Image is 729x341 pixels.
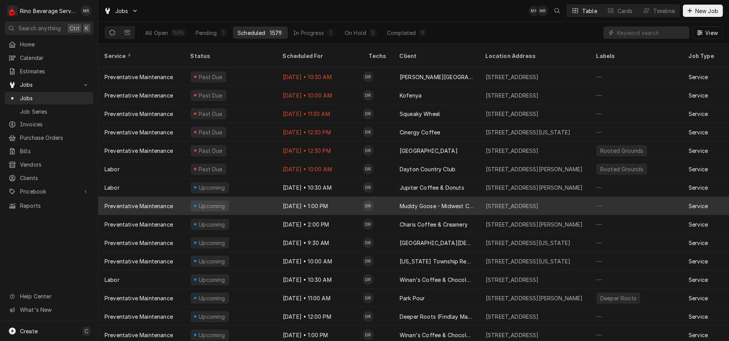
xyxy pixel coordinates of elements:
[363,329,374,340] div: Damon Rinehart's Avatar
[486,52,583,60] div: Location Address
[551,5,563,17] button: Open search
[20,202,90,210] span: Reports
[387,29,416,37] div: Completed
[653,7,675,15] div: Timeline
[198,110,224,118] div: Past Due
[105,294,173,302] div: Preventative Maintenance
[5,118,93,131] a: Invoices
[105,52,177,60] div: Service
[7,5,18,16] div: Rino Beverage Service's Avatar
[363,164,374,174] div: DR
[689,165,708,173] div: Service
[173,29,184,37] div: 1595
[363,311,374,322] div: DR
[590,270,683,289] div: —
[486,331,539,339] div: [STREET_ADDRESS]
[20,187,78,195] span: Pricebook
[198,147,224,155] div: Past Due
[486,239,570,247] div: [STREET_ADDRESS][US_STATE]
[105,257,173,265] div: Preventative Maintenance
[277,86,363,104] div: [DATE] • 10:00 AM
[198,276,226,284] div: Upcoming
[363,182,374,193] div: Damon Rinehart's Avatar
[329,29,333,37] div: 1
[277,104,363,123] div: [DATE] • 11:30 AM
[20,306,89,314] span: What's New
[363,237,374,248] div: Damon Rinehart's Avatar
[363,200,374,211] div: DR
[363,145,374,156] div: DR
[363,219,374,230] div: DR
[689,128,708,136] div: Service
[277,178,363,197] div: [DATE] • 10:30 AM
[20,134,90,142] span: Purchase Orders
[105,276,120,284] div: Labor
[400,147,458,155] div: [GEOGRAPHIC_DATA]
[5,303,93,316] a: Go to What's New
[590,104,683,123] div: —
[18,24,61,32] span: Search anything
[689,220,708,228] div: Service
[537,5,548,16] div: MR
[5,22,93,35] button: Search anythingCtrlK
[5,158,93,171] a: Vendors
[590,233,683,252] div: —
[363,127,374,137] div: Damon Rinehart's Avatar
[689,91,708,99] div: Service
[5,105,93,118] a: Job Series
[400,52,472,60] div: Client
[277,270,363,289] div: [DATE] • 10:30 AM
[5,38,93,51] a: Home
[363,200,374,211] div: Damon Rinehart's Avatar
[105,313,173,321] div: Preventative Maintenance
[105,110,173,118] div: Preventative Maintenance
[590,215,683,233] div: —
[191,52,269,60] div: Status
[277,252,363,270] div: [DATE] • 10:00 AM
[486,91,539,99] div: [STREET_ADDRESS]
[590,68,683,86] div: —
[689,239,708,247] div: Service
[363,219,374,230] div: Damon Rinehart's Avatar
[5,185,93,198] a: Go to Pricebook
[363,182,374,193] div: DR
[20,147,90,155] span: Bills
[369,52,387,60] div: Techs
[363,237,374,248] div: DR
[198,294,226,302] div: Upcoming
[363,71,374,82] div: Damon Rinehart's Avatar
[5,290,93,303] a: Go to Help Center
[596,52,676,60] div: Labels
[277,215,363,233] div: [DATE] • 2:00 PM
[529,5,540,16] div: MR
[537,5,548,16] div: Melissa Rinehart's Avatar
[270,29,282,37] div: 1579
[20,108,90,116] span: Job Series
[5,172,93,184] a: Clients
[5,78,93,91] a: Go to Jobs
[618,7,633,15] div: Cards
[105,331,173,339] div: Preventative Maintenance
[590,178,683,197] div: —
[198,73,224,81] div: Past Due
[277,123,363,141] div: [DATE] • 12:30 PM
[7,5,18,16] div: R
[105,73,173,81] div: Preventative Maintenance
[198,257,226,265] div: Upcoming
[617,26,686,39] input: Keyword search
[105,165,120,173] div: Labor
[486,165,583,173] div: [STREET_ADDRESS][PERSON_NAME]
[400,110,440,118] div: Squeaky Wheel
[486,276,539,284] div: [STREET_ADDRESS]
[20,54,90,62] span: Calendar
[196,29,217,37] div: Pending
[529,5,540,16] div: Melissa Rinehart's Avatar
[5,51,93,64] a: Calendar
[198,91,224,99] div: Past Due
[599,165,644,173] div: Rooted Grounds
[400,128,440,136] div: Cinergy Coffee
[363,274,374,285] div: DR
[486,128,570,136] div: [STREET_ADDRESS][US_STATE]
[198,184,226,192] div: Upcoming
[400,184,464,192] div: Jupiter Coffee & Donuts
